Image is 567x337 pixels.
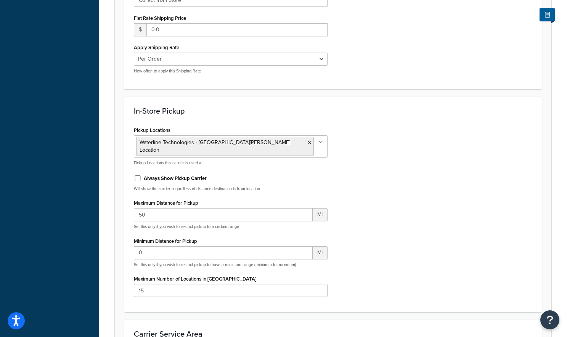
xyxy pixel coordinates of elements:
span: MI [313,246,328,259]
label: Minimum Distance for Pickup [134,238,197,244]
h3: In-Store Pickup [134,107,532,115]
span: MI [313,208,328,221]
button: Show Help Docs [540,8,555,21]
label: Apply Shipping Rate [134,45,179,50]
label: Maximum Distance for Pickup [134,200,198,206]
label: Maximum Number of Locations in [GEOGRAPHIC_DATA] [134,276,256,282]
p: Pickup Locations this carrier is used at [134,160,328,166]
label: Flat Rate Shipping Price [134,15,186,21]
p: Will show the carrier regardless of distance destination is from location [134,186,328,192]
label: Pickup Locations [134,127,170,133]
span: Waterline Technologies - [GEOGRAPHIC_DATA][PERSON_NAME] Location [140,138,290,154]
p: How often to apply this Shipping Rate [134,68,328,74]
label: Always Show Pickup Carrier [144,175,207,182]
button: Open Resource Center [540,310,559,329]
p: Set this only if you wish to restrict pickup to a certain range [134,224,328,229]
span: $ [134,23,146,36]
p: Set this only if you wish to restrict pickup to have a minimum range (minimum to maximum) [134,262,328,268]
